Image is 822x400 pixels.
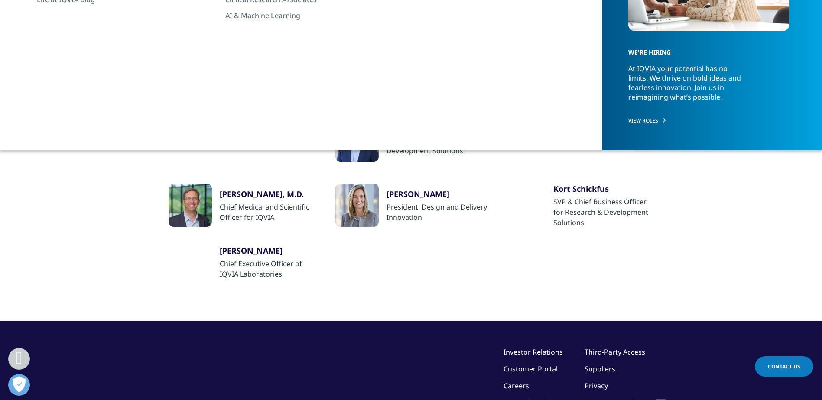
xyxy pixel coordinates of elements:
[387,189,487,202] a: ​[PERSON_NAME]
[220,258,320,279] div: Chief Executive Officer of IQVIA Laboratories
[220,189,320,199] div: [PERSON_NAME], M.D.
[628,117,790,124] a: VIEW ROLES
[768,363,800,370] span: Contact Us
[220,189,320,202] a: [PERSON_NAME], M.D.
[504,381,529,390] a: Careers
[585,364,615,374] a: Suppliers
[553,197,654,228] div: SVP & Chief Business Officer for Research & Development Solutions
[387,189,487,199] div: ​[PERSON_NAME]
[504,364,558,374] a: Customer Portal
[504,347,563,357] a: Investor Relations
[585,347,645,357] a: Third-Party Access
[628,33,781,64] h5: WE'RE HIRING
[387,202,487,223] div: President, Design and Delivery Innovation
[225,11,398,20] a: AI & Machine Learning
[553,184,654,197] a: Kort Schickfus
[553,184,654,194] div: Kort Schickfus
[220,245,320,256] div: [PERSON_NAME]
[220,202,320,223] div: Chief Medical and Scientific Officer for IQVIA
[585,381,608,390] a: Privacy
[220,245,320,258] a: [PERSON_NAME]
[8,374,30,396] button: Open Preferences
[628,64,748,110] p: At IQVIA your potential has no limits. We thrive on bold ideas and fearless innovation. Join us i...
[755,356,813,377] a: Contact Us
